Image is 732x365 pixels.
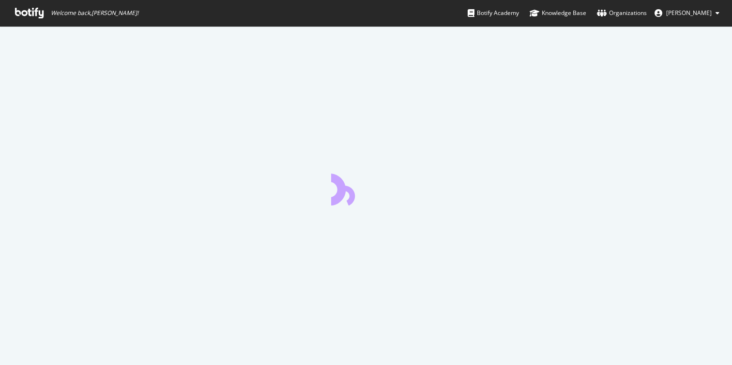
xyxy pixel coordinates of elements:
span: Welcome back, [PERSON_NAME] ! [51,9,138,17]
div: Botify Academy [468,8,519,18]
div: animation [331,171,401,205]
span: Haley Hammock [666,9,712,17]
div: Knowledge Base [530,8,586,18]
div: Organizations [597,8,647,18]
button: [PERSON_NAME] [647,5,727,21]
